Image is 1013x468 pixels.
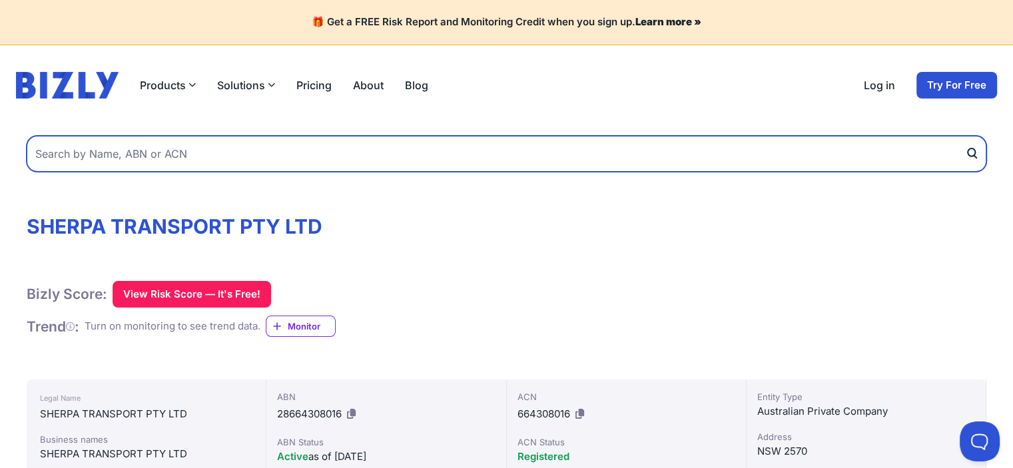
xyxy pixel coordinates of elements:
[288,320,335,333] span: Monitor
[757,430,975,443] div: Address
[16,16,997,29] h4: 🎁 Get a FREE Risk Report and Monitoring Credit when you sign up.
[635,15,701,28] a: Learn more »
[85,319,260,334] div: Turn on monitoring to see trend data.
[296,77,332,93] a: Pricing
[277,390,495,403] div: ABN
[140,77,196,93] button: Products
[916,72,997,99] a: Try For Free
[353,77,384,93] a: About
[27,318,79,336] h1: Trend :
[277,449,495,465] div: as of [DATE]
[757,403,975,419] div: Australian Private Company
[517,407,570,420] span: 664308016
[27,214,986,238] h1: SHERPA TRANSPORT PTY LTD
[266,316,336,337] a: Monitor
[517,390,735,403] div: ACN
[217,77,275,93] button: Solutions
[277,407,342,420] span: 28664308016
[757,390,975,403] div: Entity Type
[40,446,252,462] div: SHERPA TRANSPORT PTY LTD
[40,390,252,406] div: Legal Name
[40,433,252,446] div: Business names
[27,285,107,303] h1: Bizly Score:
[277,435,495,449] div: ABN Status
[517,435,735,449] div: ACN Status
[113,281,271,308] button: View Risk Score — It's Free!
[277,450,308,463] span: Active
[864,77,895,93] a: Log in
[757,443,975,459] div: NSW 2570
[517,450,569,463] span: Registered
[40,406,252,422] div: SHERPA TRANSPORT PTY LTD
[405,77,428,93] a: Blog
[27,136,986,172] input: Search by Name, ABN or ACN
[960,421,1000,461] iframe: Toggle Customer Support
